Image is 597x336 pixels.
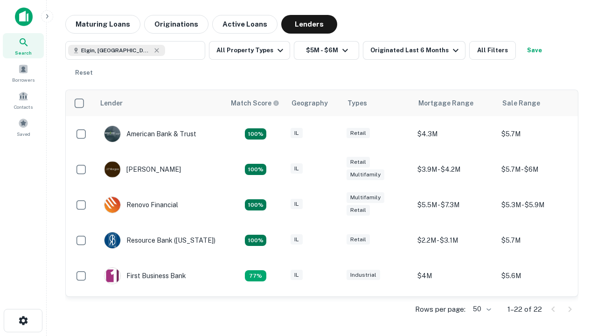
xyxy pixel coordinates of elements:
p: Rows per page: [415,304,465,315]
span: Search [15,49,32,56]
img: picture [104,126,120,142]
div: Industrial [347,270,380,280]
div: IL [291,234,303,245]
div: Geography [292,98,328,109]
img: picture [104,197,120,213]
div: Resource Bank ([US_STATE]) [104,232,215,249]
a: Borrowers [3,60,44,85]
div: First Business Bank [104,267,186,284]
div: American Bank & Trust [104,126,196,142]
td: $5.1M [497,294,581,329]
div: IL [291,270,303,280]
p: 1–22 of 22 [507,304,542,315]
td: $4M [413,258,497,294]
div: Renovo Financial [104,196,178,213]
td: $5.7M - $6M [497,152,581,187]
div: IL [291,163,303,174]
iframe: Chat Widget [550,231,597,276]
td: $5.7M [497,116,581,152]
td: $5.6M [497,258,581,294]
td: $5.3M - $5.9M [497,187,581,223]
img: capitalize-icon.png [15,7,33,26]
button: All Property Types [209,41,290,60]
a: Contacts [3,87,44,112]
div: Matching Properties: 4, hasApolloMatch: undefined [245,199,266,210]
th: Mortgage Range [413,90,497,116]
a: Saved [3,114,44,140]
div: Lender [100,98,123,109]
span: Borrowers [12,76,35,84]
div: IL [291,128,303,139]
img: picture [104,161,120,177]
div: Sale Range [502,98,540,109]
div: Retail [347,205,370,216]
div: [PERSON_NAME] [104,161,181,178]
h6: Match Score [231,98,278,108]
button: Maturing Loans [65,15,140,34]
td: $5.7M [497,223,581,258]
span: Saved [17,130,30,138]
div: Multifamily [347,192,384,203]
td: $2.2M - $3.1M [413,223,497,258]
button: Save your search to get updates of matches that match your search criteria. [520,41,549,60]
div: Retail [347,234,370,245]
button: All Filters [469,41,516,60]
span: Contacts [14,103,33,111]
span: Elgin, [GEOGRAPHIC_DATA], [GEOGRAPHIC_DATA] [81,46,151,55]
div: Matching Properties: 7, hasApolloMatch: undefined [245,128,266,140]
button: Lenders [281,15,337,34]
th: Geography [286,90,342,116]
div: Matching Properties: 3, hasApolloMatch: undefined [245,270,266,281]
button: Originated Last 6 Months [363,41,465,60]
div: Matching Properties: 4, hasApolloMatch: undefined [245,164,266,175]
button: Originations [144,15,208,34]
div: Types [347,98,367,109]
button: Reset [69,63,99,82]
div: Originated Last 6 Months [370,45,461,56]
div: IL [291,199,303,210]
th: Lender [95,90,225,116]
div: Retail [347,128,370,139]
button: Active Loans [212,15,278,34]
td: $4.3M [413,116,497,152]
div: Matching Properties: 4, hasApolloMatch: undefined [245,235,266,246]
div: Mortgage Range [418,98,473,109]
div: 50 [469,302,493,316]
button: $5M - $6M [294,41,359,60]
div: Capitalize uses an advanced AI algorithm to match your search with the best lender. The match sco... [231,98,279,108]
td: $5.5M - $7.3M [413,187,497,223]
th: Capitalize uses an advanced AI algorithm to match your search with the best lender. The match sco... [225,90,286,116]
td: $3.1M [413,294,497,329]
img: picture [104,232,120,248]
td: $3.9M - $4.2M [413,152,497,187]
div: Multifamily [347,169,384,180]
th: Sale Range [497,90,581,116]
th: Types [342,90,413,116]
img: picture [104,268,120,284]
div: Retail [347,157,370,168]
a: Search [3,33,44,58]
